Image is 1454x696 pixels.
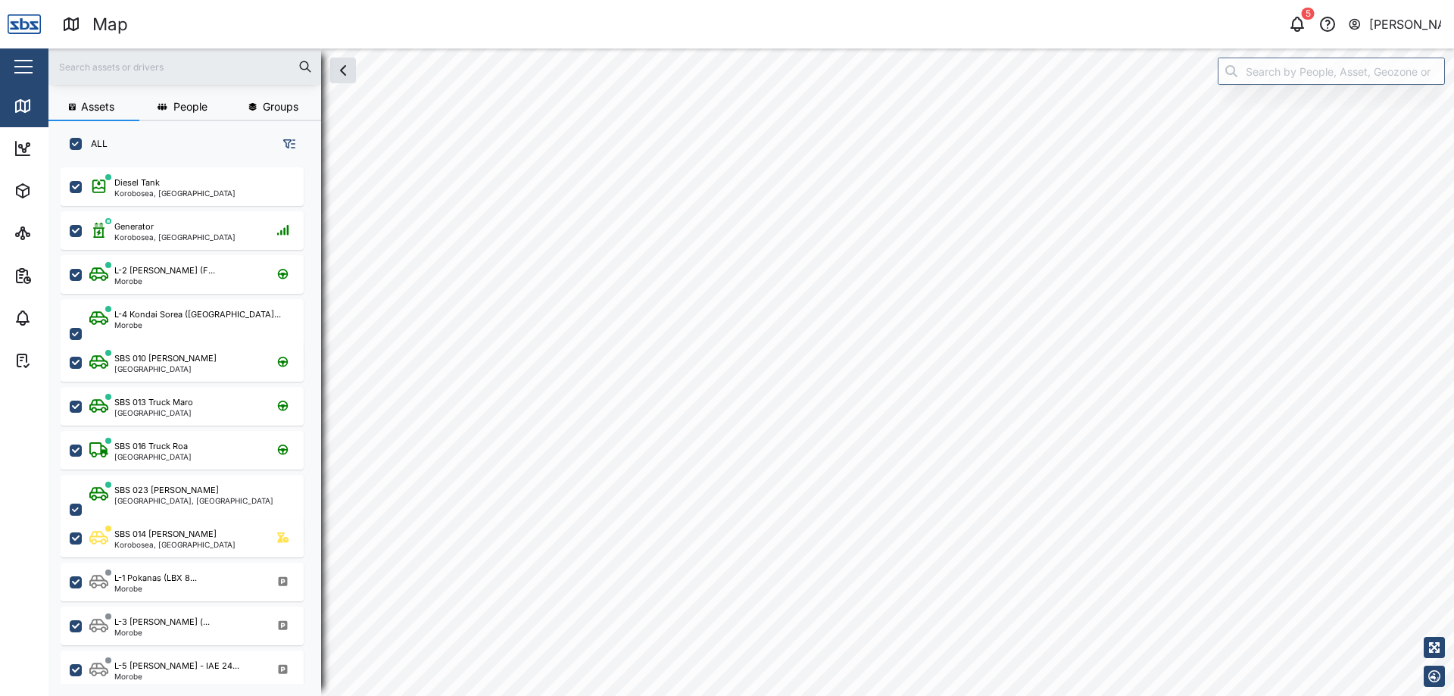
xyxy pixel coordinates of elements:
input: Search assets or drivers [58,55,312,78]
span: People [173,101,207,112]
div: Morobe [114,321,281,329]
div: SBS 023 [PERSON_NAME] [114,484,219,497]
div: Alarms [39,310,86,326]
div: [PERSON_NAME] [1369,15,1442,34]
div: [GEOGRAPHIC_DATA], [GEOGRAPHIC_DATA] [114,497,273,504]
div: Korobosea, [GEOGRAPHIC_DATA] [114,541,236,548]
div: Assets [39,183,86,199]
div: SBS 013 Truck Maro [114,396,193,409]
button: [PERSON_NAME] [1347,14,1442,35]
canvas: Map [48,48,1454,696]
div: grid [61,162,320,684]
div: Morobe [114,629,210,636]
div: [GEOGRAPHIC_DATA] [114,453,192,460]
div: [GEOGRAPHIC_DATA] [114,365,217,373]
div: SBS 014 [PERSON_NAME] [114,528,217,541]
div: L-2 [PERSON_NAME] (F... [114,264,215,277]
div: Sites [39,225,76,242]
div: Map [92,11,128,38]
div: SBS 016 Truck Roa [114,440,188,453]
div: 5 [1302,8,1315,20]
div: Morobe [114,277,215,285]
div: L-1 Pokanas (LBX 8... [114,572,197,585]
div: Korobosea, [GEOGRAPHIC_DATA] [114,233,236,241]
img: Main Logo [8,8,41,41]
span: Assets [81,101,114,112]
div: Diesel Tank [114,176,160,189]
div: SBS 010 [PERSON_NAME] [114,352,217,365]
div: Map [39,98,73,114]
span: Groups [263,101,298,112]
div: Tasks [39,352,81,369]
div: [GEOGRAPHIC_DATA] [114,409,193,417]
div: L-3 [PERSON_NAME] (... [114,616,210,629]
div: Dashboard [39,140,108,157]
div: Korobosea, [GEOGRAPHIC_DATA] [114,189,236,197]
div: L-4 Kondai Sorea ([GEOGRAPHIC_DATA]... [114,308,281,321]
input: Search by People, Asset, Geozone or Place [1218,58,1445,85]
label: ALL [82,138,108,150]
div: Generator [114,220,154,233]
div: Morobe [114,673,239,680]
div: Reports [39,267,91,284]
div: Morobe [114,585,197,592]
div: L-5 [PERSON_NAME] - IAE 24... [114,660,239,673]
